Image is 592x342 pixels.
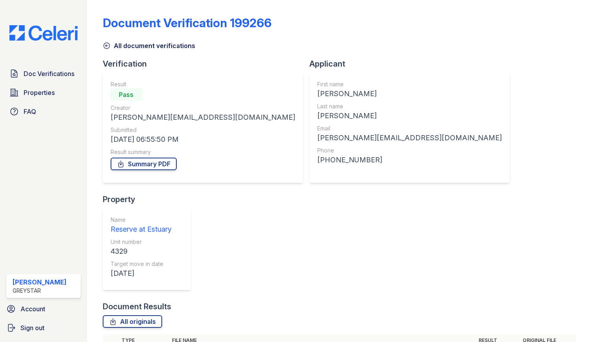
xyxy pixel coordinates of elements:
[317,125,502,132] div: Email
[20,304,45,314] span: Account
[103,315,162,328] a: All originals
[13,287,67,295] div: Greystar
[24,88,55,97] span: Properties
[111,224,172,235] div: Reserve at Estuary
[6,104,81,119] a: FAQ
[111,158,177,170] a: Summary PDF
[103,58,309,69] div: Verification
[24,69,74,78] span: Doc Verifications
[3,301,84,317] a: Account
[111,80,295,88] div: Result
[103,41,195,50] a: All document verifications
[24,107,36,116] span: FAQ
[103,194,197,205] div: Property
[3,320,84,336] a: Sign out
[111,216,172,235] a: Name Reserve at Estuary
[20,323,44,333] span: Sign out
[317,147,502,154] div: Phone
[317,154,502,165] div: [PHONE_NUMBER]
[6,85,81,100] a: Properties
[317,132,502,143] div: [PERSON_NAME][EMAIL_ADDRESS][DOMAIN_NAME]
[103,301,171,312] div: Document Results
[317,110,502,121] div: [PERSON_NAME]
[111,104,295,112] div: Creator
[317,80,502,88] div: First name
[111,88,142,101] div: Pass
[111,260,172,268] div: Target move in date
[111,134,295,145] div: [DATE] 06:55:50 PM
[111,216,172,224] div: Name
[13,277,67,287] div: [PERSON_NAME]
[103,16,272,30] div: Document Verification 199266
[111,246,172,257] div: 4329
[309,58,516,69] div: Applicant
[3,25,84,41] img: CE_Logo_Blue-a8612792a0a2168367f1c8372b55b34899dd931a85d93a1a3d3e32e68fde9ad4.png
[6,66,81,82] a: Doc Verifications
[111,148,295,156] div: Result summary
[111,238,172,246] div: Unit number
[111,268,172,279] div: [DATE]
[111,112,295,123] div: [PERSON_NAME][EMAIL_ADDRESS][DOMAIN_NAME]
[317,88,502,99] div: [PERSON_NAME]
[317,102,502,110] div: Last name
[111,126,295,134] div: Submitted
